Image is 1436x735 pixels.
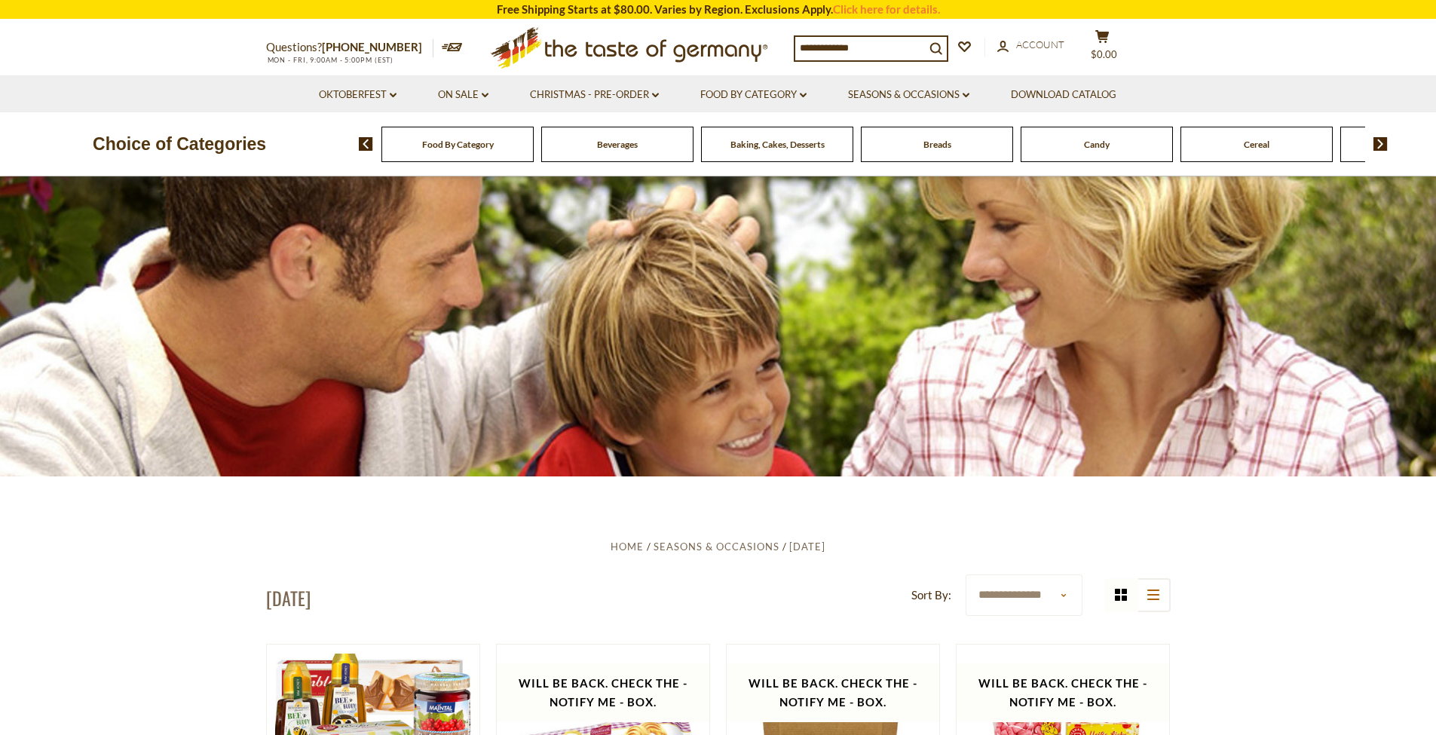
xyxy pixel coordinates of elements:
a: Seasons & Occasions [848,87,969,103]
a: Oktoberfest [319,87,397,103]
a: Food By Category [422,139,494,150]
a: Cereal [1244,139,1269,150]
a: Food By Category [700,87,807,103]
a: [DATE] [789,541,825,553]
a: Baking, Cakes, Desserts [730,139,825,150]
button: $0.00 [1080,29,1125,67]
a: Seasons & Occasions [654,541,779,553]
a: Click here for details. [833,2,940,16]
img: next arrow [1373,137,1388,151]
span: MON - FRI, 9:00AM - 5:00PM (EST) [266,56,394,64]
span: Account [1016,38,1064,51]
a: Account [997,37,1064,54]
a: Home [611,541,644,553]
h1: [DATE] [266,586,311,609]
span: $0.00 [1091,48,1117,60]
a: Download Catalog [1011,87,1116,103]
a: Beverages [597,139,638,150]
a: Christmas - PRE-ORDER [530,87,659,103]
a: Candy [1084,139,1110,150]
label: Sort By: [911,586,951,605]
p: Questions? [266,38,433,57]
img: previous arrow [359,137,373,151]
a: Breads [923,139,951,150]
a: On Sale [438,87,488,103]
a: [PHONE_NUMBER] [322,40,422,54]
